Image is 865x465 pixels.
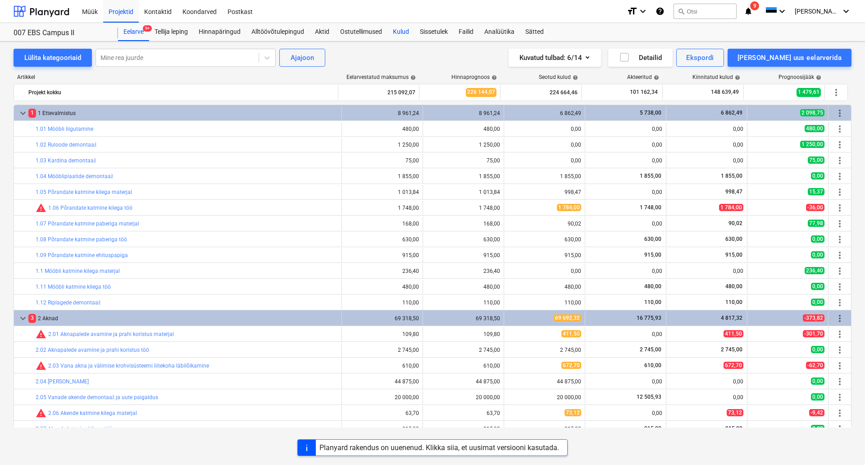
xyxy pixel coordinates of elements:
[427,236,500,243] div: 630,00
[346,205,419,211] div: 1 748,00
[720,346,743,353] span: 2 745,00
[811,425,824,432] span: 0,00
[627,74,659,80] div: Akteeritud
[346,142,419,148] div: 1 250,00
[834,313,845,324] span: Rohkem tegevusi
[346,394,419,401] div: 20 000,00
[479,23,520,41] a: Analüütika
[193,23,246,41] a: Hinnapäringud
[291,52,314,64] div: Ajajoon
[811,172,824,180] span: 0,00
[427,110,500,116] div: 8 961,24
[346,189,419,195] div: 1 013,84
[805,267,824,274] span: 236,40
[724,252,743,258] span: 915,00
[571,75,578,80] span: help
[557,204,581,211] span: 1 784,00
[36,173,113,180] a: 1.04 Mööbliplaatide demontaaž
[28,311,338,326] div: 2 Aknad
[427,268,500,274] div: 236,40
[724,236,743,242] span: 630,00
[346,252,419,258] div: 915,00
[676,49,724,67] button: Ekspordi
[720,110,743,116] span: 6 862,49
[36,284,111,290] a: 1.11 Mööbli katmine kilega töö
[724,299,743,305] span: 110,00
[670,142,743,148] div: 0,00
[427,221,500,227] div: 168,00
[36,426,112,432] a: 2.07 Akende katmine kilega töö
[643,283,662,290] span: 480,00
[427,394,500,401] div: 20 000,00
[692,74,740,80] div: Kinnitatud kulud
[28,314,36,322] span: 3
[797,88,821,97] span: 1 479,61
[346,347,419,353] div: 2 745,00
[346,268,419,274] div: 236,40
[342,85,415,100] div: 215 092,07
[346,126,419,132] div: 480,00
[28,109,36,117] span: 1
[508,252,581,258] div: 915,00
[346,284,419,290] div: 480,00
[589,221,662,227] div: 0,00
[814,75,821,80] span: help
[246,23,310,41] div: Alltöövõtulepingud
[728,220,743,226] span: 90,02
[427,426,500,432] div: 915,00
[639,346,662,353] span: 2 745,00
[279,49,325,67] button: Ajajoon
[808,188,824,195] span: 15,37
[636,394,662,400] span: 12 505,93
[346,110,419,116] div: 8 961,24
[809,409,824,416] span: -9,42
[643,362,662,368] span: 610,00
[466,88,496,97] span: 226 144,07
[820,422,865,465] iframe: Chat Widget
[346,173,419,180] div: 1 855,00
[710,88,740,96] span: 148 639,49
[724,425,743,432] span: 915,00
[509,49,601,67] button: Kuvatud tulbad:6/14
[834,376,845,387] span: Rohkem tegevusi
[811,235,824,243] span: 0,00
[834,329,845,340] span: Rohkem tegevusi
[427,126,500,132] div: 480,00
[508,221,581,227] div: 90,02
[508,299,581,306] div: 110,00
[724,362,743,369] span: 672,70
[427,205,500,211] div: 1 748,00
[36,268,120,274] a: 1.1 Mööbli katmine kilega materjal
[346,331,419,337] div: 109,80
[629,88,659,96] span: 101 162,34
[508,347,581,353] div: 2 745,00
[508,157,581,164] div: 0,00
[834,250,845,261] span: Rohkem tegevusi
[738,52,842,64] div: [PERSON_NAME] uus eelarverida
[14,74,339,80] div: Artikkel
[834,266,845,276] span: Rohkem tegevusi
[319,443,559,452] div: Planyard rakendus on uuenenud. Klikka siia, et uusimat versiooni kasutada.
[643,425,662,432] span: 915,00
[427,189,500,195] div: 1 013,84
[14,28,107,38] div: 007 EBS Campus II
[639,110,662,116] span: 5 738,00
[453,23,479,41] div: Failid
[811,393,824,401] span: 0,00
[504,85,578,100] div: 224 664,46
[36,394,158,401] a: 2.05 Vanade akende demontaaž ja uute paigaldus
[808,220,824,227] span: 77,98
[589,157,662,164] div: 0,00
[811,299,824,306] span: 0,00
[508,142,581,148] div: 0,00
[508,426,581,432] div: 915,00
[561,362,581,369] span: 672,70
[335,23,387,41] a: Ostutellimused
[831,87,842,98] span: Rohkem tegevusi
[427,378,500,385] div: 44 875,00
[720,173,743,179] span: 1 855,00
[36,236,127,243] a: 1.08 Põrandate katmine paberiga töö
[834,171,845,182] span: Rohkem tegevusi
